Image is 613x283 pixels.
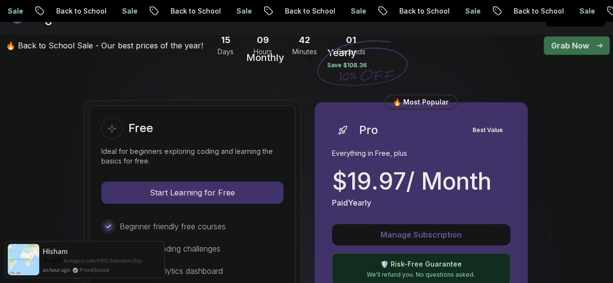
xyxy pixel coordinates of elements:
[344,229,499,240] p: Manage Subscription
[264,6,330,16] p: Back to School
[338,259,504,269] p: 🛡️ Risk-Free Guarantee
[79,266,110,274] a: ProveSource
[128,120,153,136] h2: Free
[101,181,283,204] button: Start Learning for Free
[43,256,63,264] span: Bought
[63,257,142,264] a: Amigoscode PRO Membership
[149,6,215,16] p: Back to School
[35,6,101,16] p: Back to School
[120,243,220,254] p: Quizzes & coding challenges
[8,244,39,275] img: provesource social proof notification image
[337,47,365,57] span: Seconds
[444,6,475,16] p: Sale
[378,6,444,16] p: Back to School
[332,170,491,193] p: $ 19.97 / Month
[299,33,310,47] span: 42 Minutes
[6,40,203,51] p: 🔥 Back to School Sale - Our best prices of the year!
[332,224,510,245] button: Manage Subscription
[43,247,68,255] span: Hisham
[338,271,504,279] p: We'll refund you. No questions asked.
[359,122,378,138] h2: Pro
[101,147,283,166] p: Ideal for beginners exploring coding and learning the basics for free.
[253,47,272,57] span: Hours
[551,40,589,51] p: Grab Now
[257,33,269,47] span: 9 Hours
[120,221,226,232] p: Beginner friendly free courses
[43,266,70,274] span: an hour ago
[332,230,510,239] a: Manage Subscription
[330,6,361,16] p: Sale
[101,188,283,197] a: Start Learning for Free
[332,197,371,209] p: Paid Yearly
[102,182,283,203] p: Start Learning for Free
[215,6,246,16] p: Sale
[492,6,558,16] p: Back to School
[467,125,509,135] p: Best Value
[101,6,132,16] p: Sale
[346,33,356,47] span: 1 Seconds
[292,47,317,57] span: Minutes
[332,149,510,158] p: Everything in Free, plus
[218,47,234,57] span: Days
[558,6,589,16] p: Sale
[221,33,231,47] span: 15 Days
[120,265,223,277] p: Learning analytics dashboard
